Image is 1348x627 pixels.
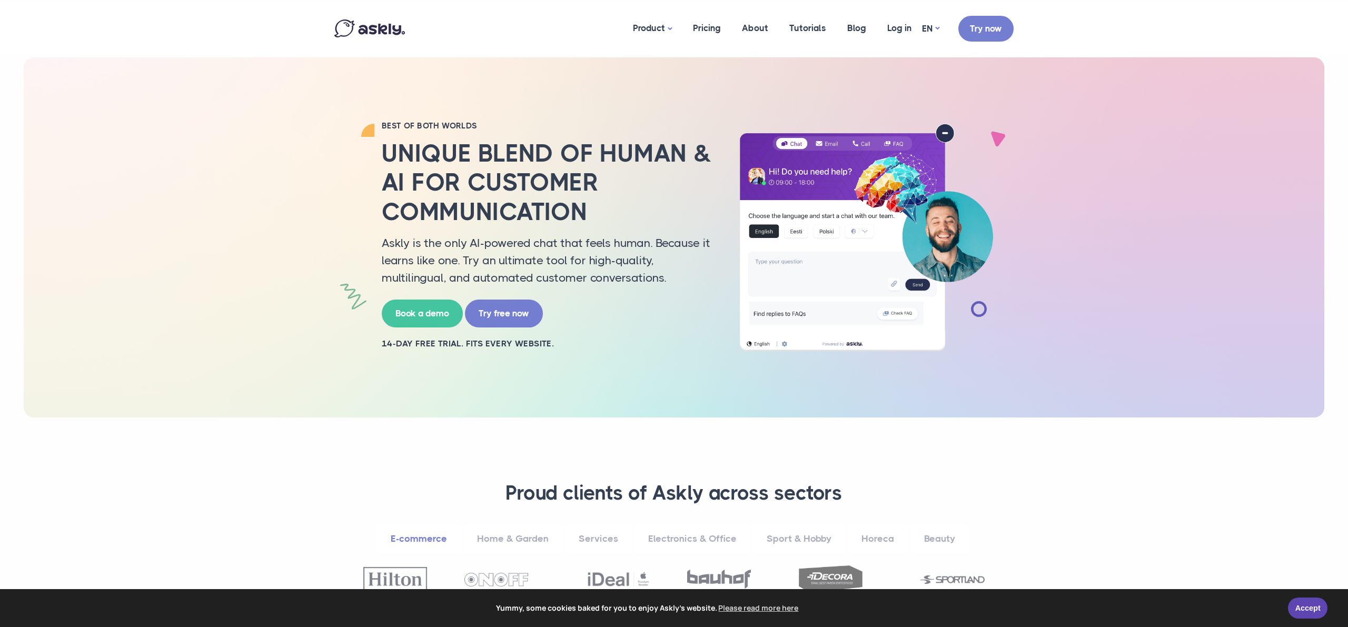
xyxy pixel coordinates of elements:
[910,524,969,553] a: Beauty
[382,338,713,350] h2: 14-day free trial. Fits every website.
[753,524,845,553] a: Sport & Hobby
[877,3,922,54] a: Log in
[729,124,1003,351] img: AI multilingual chat
[958,16,1014,42] a: Try now
[687,570,751,589] img: Bauhof
[1288,598,1327,619] a: Accept
[682,3,731,54] a: Pricing
[779,3,837,54] a: Tutorials
[717,600,800,616] a: learn more about cookies
[382,121,713,131] h2: BEST OF BOTH WORLDS
[837,3,877,54] a: Blog
[635,524,750,553] a: Electronics & Office
[382,234,713,286] p: Askly is the only AI-powered chat that feels human. Because it learns like one. Try an ultimate t...
[363,567,427,591] img: Hilton
[377,524,461,553] a: E-commerce
[848,524,908,553] a: Horeca
[587,567,650,591] img: Ideal
[15,600,1281,616] span: Yummy, some cookies baked for you to enjoy Askly's website.
[731,3,779,54] a: About
[463,524,562,553] a: Home & Garden
[464,573,528,586] img: OnOff
[922,21,939,36] a: EN
[465,300,543,327] a: Try free now
[565,524,632,553] a: Services
[382,139,713,226] h2: Unique blend of human & AI for customer communication
[334,19,405,37] img: Askly
[382,300,463,327] a: Book a demo
[622,3,682,55] a: Product
[920,575,984,584] img: Sportland
[348,481,1000,506] h3: Proud clients of Askly across sectors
